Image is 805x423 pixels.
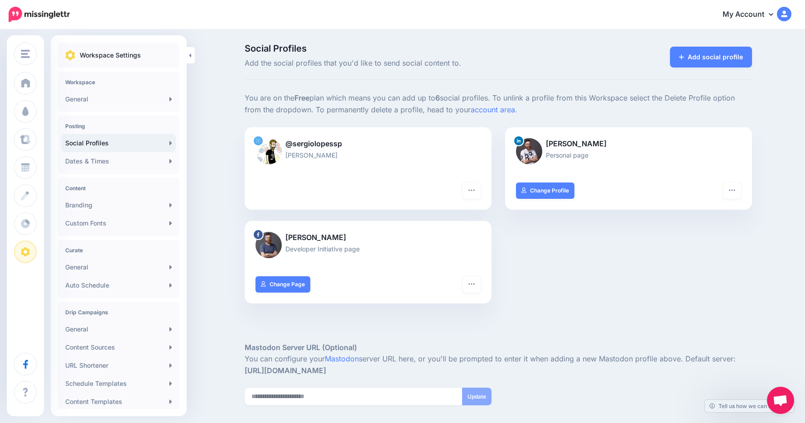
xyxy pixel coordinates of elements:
[245,366,326,375] strong: [URL][DOMAIN_NAME]
[65,309,172,316] h4: Drip Campaigns
[255,244,481,254] p: Developer Initiative page
[62,90,176,108] a: General
[62,152,176,170] a: Dates & Times
[62,196,176,214] a: Branding
[516,183,574,199] a: Change Profile
[294,93,309,102] b: Free
[62,134,176,152] a: Social Profiles
[435,93,440,102] b: 6
[65,50,75,60] img: settings.png
[705,400,794,412] a: Tell us how we can improve
[471,105,515,114] a: account area
[9,7,70,22] img: Missinglettr
[516,138,542,164] img: 1745356928895-67863.png
[245,58,578,69] span: Add the social profiles that you'd like to send social content to.
[325,354,359,363] a: Mastodon
[62,276,176,294] a: Auto Schedule
[255,232,481,244] p: [PERSON_NAME]
[62,338,176,356] a: Content Sources
[670,47,752,67] a: Add social profile
[65,79,172,86] h4: Workspace
[245,353,752,377] p: You can configure your server URL here, or you'll be prompted to enter it when adding a new Masto...
[516,138,741,150] p: [PERSON_NAME]
[21,50,30,58] img: menu.png
[767,387,794,414] a: Bate-papo aberto
[65,123,172,130] h4: Posting
[62,375,176,393] a: Schedule Templates
[713,4,791,26] a: My Account
[255,138,282,164] img: QppGEvPG-82148.jpg
[62,393,176,411] a: Content Templates
[255,232,282,258] img: 404938064_7577128425634114_8114752557348925942_n-bsa142071.jpg
[255,276,310,293] a: Change Page
[516,150,741,160] p: Personal page
[65,185,172,192] h4: Content
[62,320,176,338] a: General
[245,342,752,353] h5: Mastodon Server URL (Optional)
[62,258,176,276] a: General
[255,150,481,160] p: [PERSON_NAME]
[62,214,176,232] a: Custom Fonts
[65,247,172,254] h4: Curate
[245,44,578,53] span: Social Profiles
[462,388,492,405] button: Update
[80,50,141,61] p: Workspace Settings
[255,138,481,150] p: @sergiolopessp
[245,92,752,116] p: You are on the plan which means you can add up to social profiles. To unlink a profile from this ...
[62,356,176,375] a: URL Shortener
